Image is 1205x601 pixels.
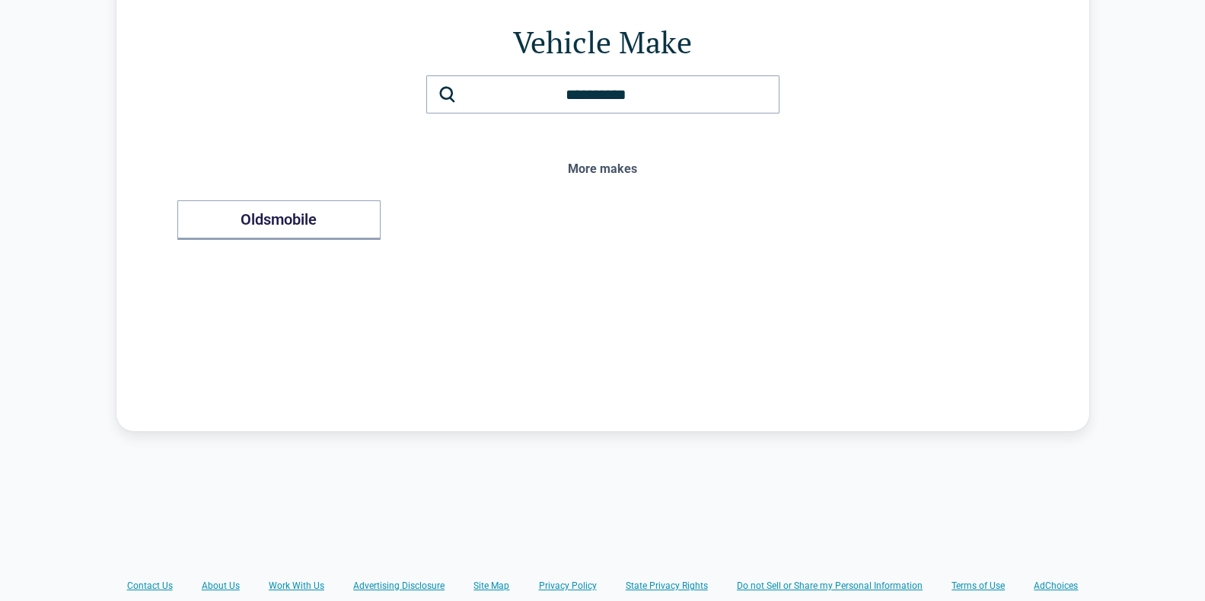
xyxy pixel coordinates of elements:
a: Privacy Policy [539,580,597,592]
div: More makes [177,162,1028,176]
button: Oldsmobile [177,200,381,240]
a: AdChoices [1034,580,1078,592]
h1: Vehicle Make [177,21,1028,63]
a: Work With Us [269,580,324,592]
a: Advertising Disclosure [353,580,445,592]
a: Terms of Use [952,580,1005,592]
a: State Privacy Rights [626,580,708,592]
a: Do not Sell or Share my Personal Information [737,580,923,592]
a: Site Map [473,580,509,592]
a: Contact Us [127,580,173,592]
a: About Us [202,580,240,592]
